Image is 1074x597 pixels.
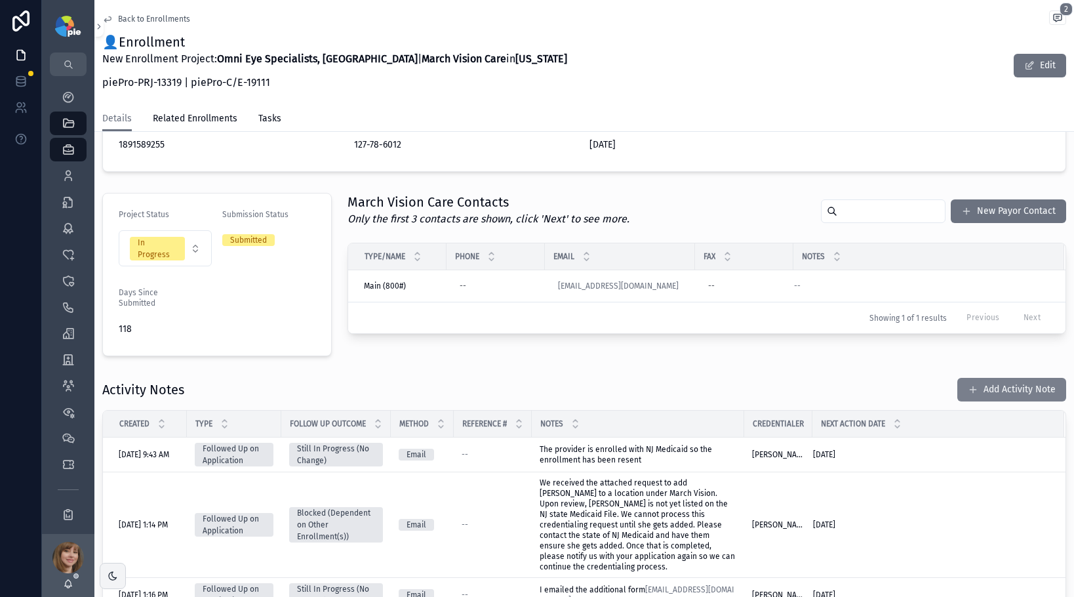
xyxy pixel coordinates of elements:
[138,237,177,260] div: In Progress
[102,112,132,125] span: Details
[1060,3,1073,16] span: 2
[230,234,267,246] div: Submitted
[348,213,629,225] em: Only the first 3 contacts are shown, click 'Next' to see more.
[462,520,468,530] span: --
[119,138,344,152] span: 1891589255
[455,251,479,262] span: Phone
[364,281,406,291] span: Main (800#)
[297,507,375,543] div: Blocked (Dependent on Other Enrollment(s))
[348,193,629,211] h1: March Vision Care Contacts
[553,251,574,262] span: Email
[297,443,375,466] div: Still In Progress (No Change)
[462,449,468,460] span: --
[258,107,281,133] a: Tasks
[203,513,266,537] div: Followed Up on Application
[704,251,715,262] span: Fax
[102,33,567,51] h1: 👤Enrollment
[102,51,567,67] p: New Enrollment Project: | in
[869,313,947,323] span: Showing 1 of 1 results
[813,449,1048,460] a: [DATE]
[222,210,288,219] span: Submission Status
[794,281,801,291] span: --
[119,520,168,530] span: [DATE] 1:14 PM
[153,107,237,133] a: Related Enrollments
[462,419,507,429] span: Reference #
[553,276,687,297] a: [EMAIL_ADDRESS][DOMAIN_NAME]
[821,419,885,429] span: Next Action Date
[540,478,737,571] span: We received the attached request to add [PERSON_NAME] to a location under March Vision. Upon revi...
[703,276,786,297] a: --
[119,230,212,266] button: Select Button
[119,520,179,530] a: [DATE] 1:14 PM
[102,381,184,399] h1: Activity Notes
[540,445,714,464] span: The provider is enrolled with NJ Medicaid so the enrollment has been resent
[119,449,169,460] span: [DATE] 9:43 AM
[364,281,439,291] a: Main (800#)
[540,419,563,429] span: Notes
[454,276,537,297] a: --
[802,251,825,262] span: Notes
[119,419,149,429] span: Created
[462,449,524,460] a: --
[195,419,212,429] span: Type
[794,281,1049,291] a: --
[462,520,524,530] a: --
[957,378,1066,401] button: Add Activity Note
[195,513,273,537] a: Followed Up on Application
[102,14,190,24] a: Back to Enrollments
[365,251,405,262] span: Type/Name
[813,520,835,530] span: [DATE]
[951,199,1066,223] button: New Payor Contact
[1049,10,1066,28] button: 2
[119,449,179,460] a: [DATE] 9:43 AM
[258,112,281,125] span: Tasks
[540,444,736,465] a: The provider is enrolled with NJ Medicaid so the enrollment has been resent
[217,52,418,65] strong: Omni Eye Specialists, [GEOGRAPHIC_DATA]
[407,519,426,531] div: Email
[102,75,567,91] p: piePro-PRJ-13319 | piePro-C/E-19111
[203,443,266,466] div: Followed Up on Application
[407,449,426,461] div: Email
[708,281,715,291] div: --
[119,288,158,308] span: Days Since Submitted
[399,419,429,429] span: Method
[399,449,446,461] a: Email
[354,138,579,152] span: 127-78-6012
[1014,54,1066,77] button: Edit
[289,443,383,466] a: Still In Progress (No Change)
[813,449,835,460] span: [DATE]
[752,520,805,530] a: [PERSON_NAME]
[515,52,567,65] strong: [US_STATE]
[195,443,273,466] a: Followed Up on Application
[399,519,446,531] a: Email
[422,52,506,65] strong: March Vision Care
[752,449,805,460] a: [PERSON_NAME]
[42,76,94,534] div: scrollable content
[153,112,237,125] span: Related Enrollments
[540,478,736,572] a: We received the attached request to add [PERSON_NAME] to a location under March Vision. Upon revi...
[55,16,81,37] img: App logo
[290,419,366,429] span: Follow Up Outcome
[289,507,383,543] a: Blocked (Dependent on Other Enrollment(s))
[460,281,466,291] div: --
[102,107,132,132] a: Details
[753,419,804,429] span: Credentialer
[813,520,1048,530] a: [DATE]
[119,323,160,336] span: 118
[589,138,814,152] span: [DATE]
[118,14,190,24] span: Back to Enrollments
[558,281,679,291] a: [EMAIL_ADDRESS][DOMAIN_NAME]
[119,210,169,219] span: Project Status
